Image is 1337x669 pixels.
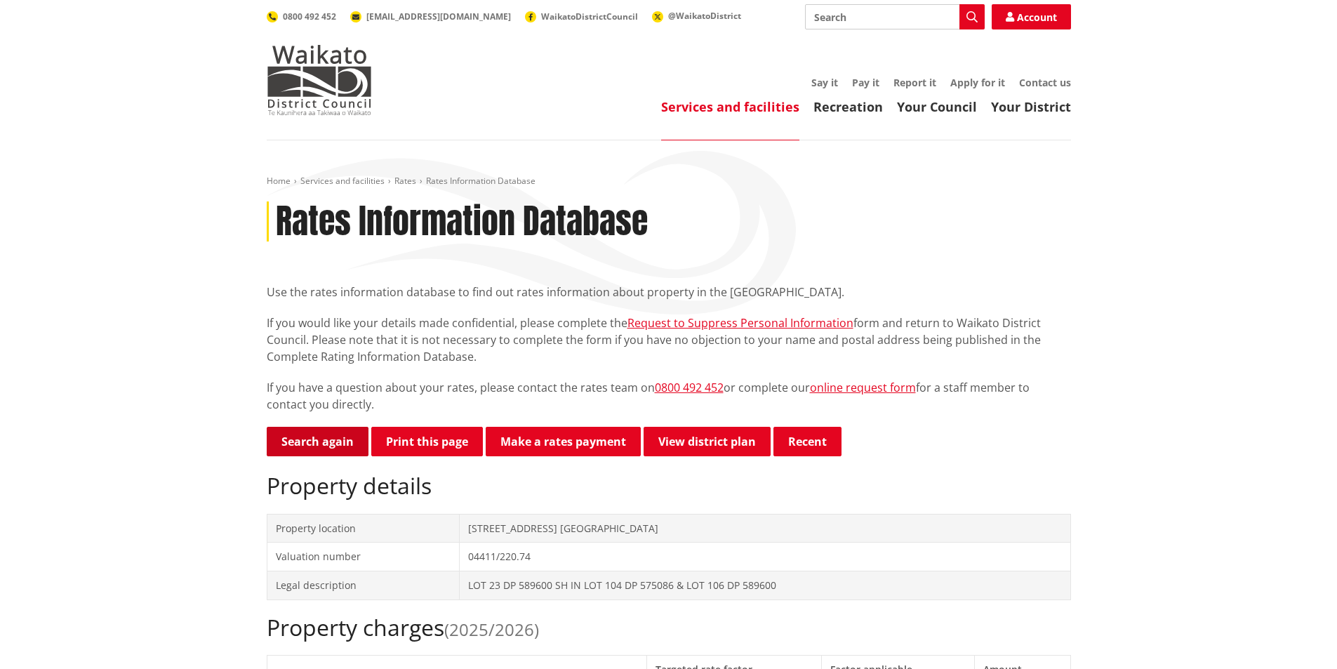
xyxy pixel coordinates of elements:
td: Property location [267,514,459,543]
a: 0800 492 452 [655,380,724,395]
span: [EMAIL_ADDRESS][DOMAIN_NAME] [366,11,511,22]
td: Legal description [267,571,459,600]
span: @WaikatoDistrict [668,10,741,22]
a: online request form [810,380,916,395]
a: Make a rates payment [486,427,641,456]
nav: breadcrumb [267,175,1071,187]
a: Services and facilities [661,98,799,115]
td: 04411/220.74 [459,543,1070,571]
a: @WaikatoDistrict [652,10,741,22]
a: View district plan [644,427,771,456]
a: 0800 492 452 [267,11,336,22]
a: Rates [394,175,416,187]
a: [EMAIL_ADDRESS][DOMAIN_NAME] [350,11,511,22]
a: Pay it [852,76,879,89]
a: Report it [893,76,936,89]
a: Your Council [897,98,977,115]
td: LOT 23 DP 589600 SH IN LOT 104 DP 575086 & LOT 106 DP 589600 [459,571,1070,600]
a: Services and facilities [300,175,385,187]
a: Request to Suppress Personal Information [627,315,853,331]
p: Use the rates information database to find out rates information about property in the [GEOGRAPHI... [267,284,1071,300]
a: Recreation [813,98,883,115]
a: Your District [991,98,1071,115]
span: 0800 492 452 [283,11,336,22]
h2: Property charges [267,614,1071,641]
a: Search again [267,427,368,456]
h1: Rates Information Database [276,201,648,242]
a: Contact us [1019,76,1071,89]
h2: Property details [267,472,1071,499]
img: Waikato District Council - Te Kaunihera aa Takiwaa o Waikato [267,45,372,115]
span: Rates Information Database [426,175,536,187]
a: WaikatoDistrictCouncil [525,11,638,22]
a: Say it [811,76,838,89]
a: Account [992,4,1071,29]
td: [STREET_ADDRESS] [GEOGRAPHIC_DATA] [459,514,1070,543]
td: Valuation number [267,543,459,571]
p: If you would like your details made confidential, please complete the form and return to Waikato ... [267,314,1071,365]
span: (2025/2026) [444,618,539,641]
a: Home [267,175,291,187]
input: Search input [805,4,985,29]
a: Apply for it [950,76,1005,89]
p: If you have a question about your rates, please contact the rates team on or complete our for a s... [267,379,1071,413]
button: Recent [773,427,842,456]
iframe: Messenger Launcher [1272,610,1323,661]
span: WaikatoDistrictCouncil [541,11,638,22]
button: Print this page [371,427,483,456]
